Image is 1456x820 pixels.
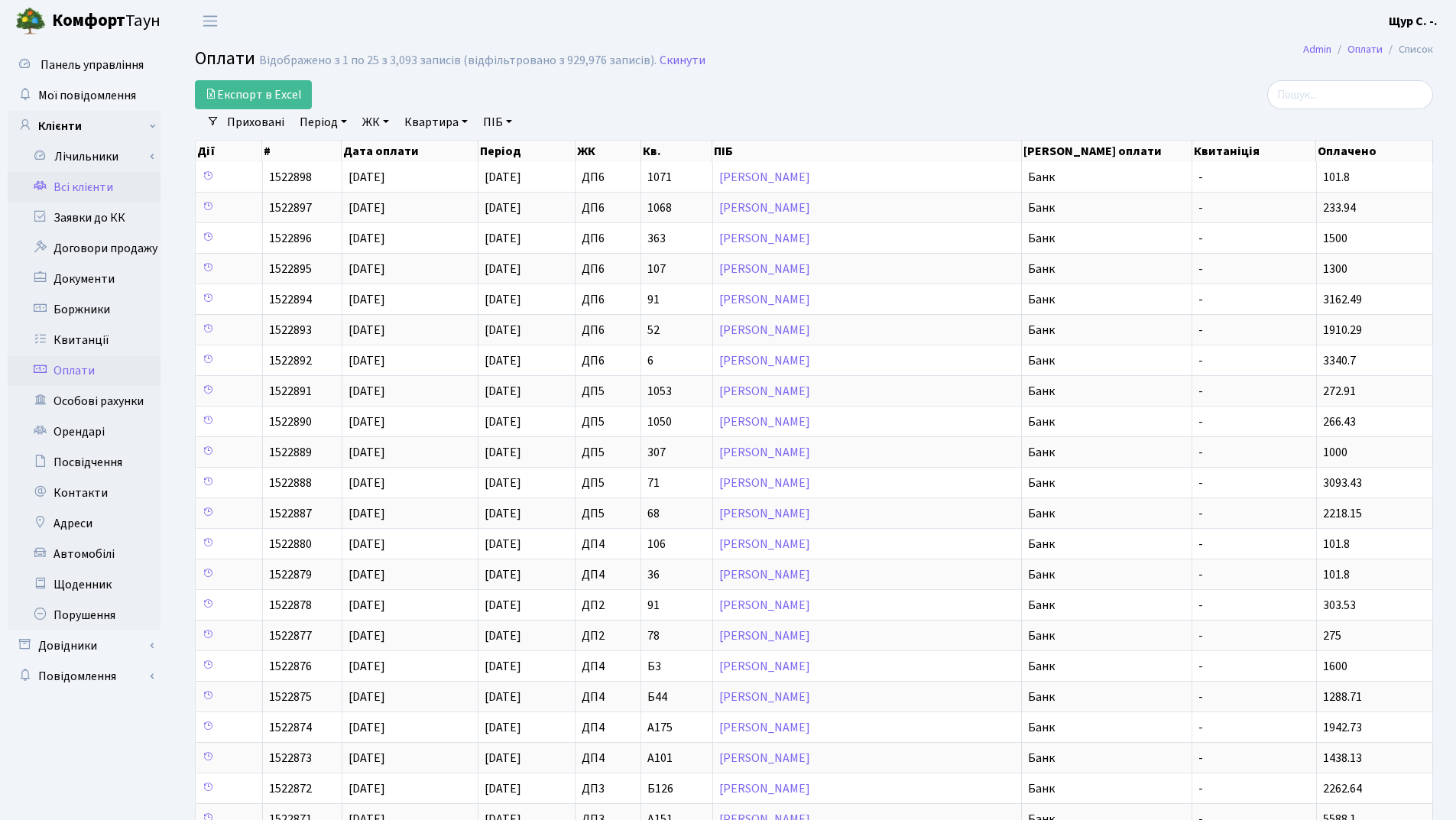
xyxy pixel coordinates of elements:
[485,291,521,308] span: [DATE]
[647,232,705,245] span: 363
[582,355,634,367] span: ДП6
[349,322,385,339] span: [DATE]
[485,750,521,767] span: [DATE]
[1028,721,1185,734] span: Банк
[1028,446,1185,459] span: Банк
[485,230,521,247] span: [DATE]
[1198,569,1310,581] span: -
[8,111,161,141] a: Клієнти
[582,385,634,397] span: ДП5
[582,477,634,489] span: ДП5
[269,383,312,400] span: 1522891
[269,230,312,247] span: 1522896
[1198,263,1310,275] span: -
[1347,41,1383,57] a: Оплати
[719,261,810,277] a: [PERSON_NAME]
[1028,263,1185,275] span: Банк
[647,293,705,306] span: 91
[485,597,521,614] span: [DATE]
[269,780,312,797] span: 1522872
[349,536,385,553] span: [DATE]
[8,661,161,692] a: Повідомлення
[582,569,634,581] span: ДП4
[1323,475,1362,491] span: 3093.43
[1316,141,1433,162] th: Оплачено
[647,752,705,764] span: А101
[349,413,385,430] span: [DATE]
[1198,752,1310,764] span: -
[269,199,312,216] span: 1522897
[262,141,342,162] th: #
[1028,507,1185,520] span: Банк
[1028,752,1185,764] span: Банк
[349,719,385,736] span: [DATE]
[269,169,312,186] span: 1522898
[1028,569,1185,581] span: Банк
[647,324,705,336] span: 52
[1303,41,1331,57] a: Admin
[1198,324,1310,336] span: -
[1267,80,1433,109] input: Пошук...
[1028,385,1185,397] span: Банк
[485,719,521,736] span: [DATE]
[196,141,262,162] th: Дії
[8,630,161,661] a: Довідники
[1198,202,1310,214] span: -
[293,109,353,135] a: Період
[349,658,385,675] span: [DATE]
[719,750,810,767] a: [PERSON_NAME]
[485,505,521,522] span: [DATE]
[38,87,136,104] span: Мої повідомлення
[647,721,705,734] span: А175
[349,352,385,369] span: [DATE]
[719,322,810,339] a: [PERSON_NAME]
[719,719,810,736] a: [PERSON_NAME]
[269,322,312,339] span: 1522893
[582,324,634,336] span: ДП6
[349,627,385,644] span: [DATE]
[8,50,161,80] a: Панель управління
[1198,721,1310,734] span: -
[1028,630,1185,642] span: Банк
[8,508,161,539] a: Адреси
[1028,416,1185,428] span: Банк
[269,352,312,369] span: 1522892
[1198,232,1310,245] span: -
[1323,627,1341,644] span: 275
[1028,783,1185,795] span: Банк
[647,569,705,581] span: 36
[1198,507,1310,520] span: -
[1198,477,1310,489] span: -
[1323,566,1350,583] span: 101.8
[582,202,634,214] span: ДП6
[485,199,521,216] span: [DATE]
[1323,413,1356,430] span: 266.43
[582,752,634,764] span: ДП4
[269,597,312,614] span: 1522878
[485,352,521,369] span: [DATE]
[269,566,312,583] span: 1522879
[582,446,634,459] span: ДП5
[1198,355,1310,367] span: -
[221,109,290,135] a: Приховані
[349,291,385,308] span: [DATE]
[1323,536,1350,553] span: 101.8
[719,566,810,583] a: [PERSON_NAME]
[485,658,521,675] span: [DATE]
[18,141,161,172] a: Лічильники
[647,416,705,428] span: 1050
[647,446,705,459] span: 307
[1323,597,1356,614] span: 303.53
[8,172,161,203] a: Всі клієнти
[52,8,161,34] span: Таун
[647,783,705,795] span: Б126
[719,658,810,675] a: [PERSON_NAME]
[349,597,385,614] span: [DATE]
[641,141,712,162] th: Кв.
[647,538,705,550] span: 106
[582,630,634,642] span: ДП2
[1198,630,1310,642] span: -
[1198,538,1310,550] span: -
[1323,505,1362,522] span: 2218.15
[719,413,810,430] a: [PERSON_NAME]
